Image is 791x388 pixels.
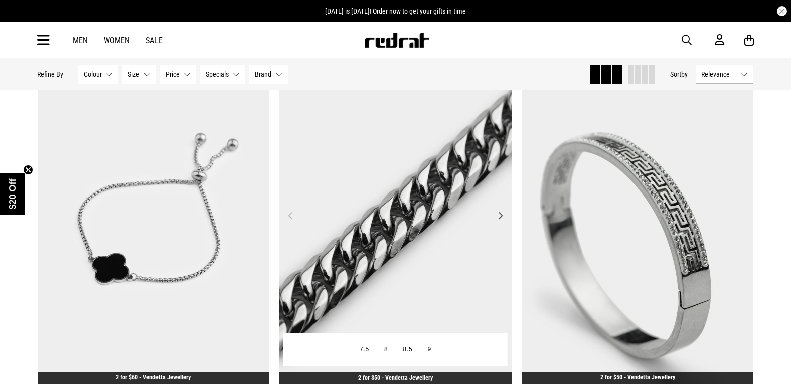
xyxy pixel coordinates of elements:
button: 8.5 [395,341,420,359]
button: 8 [377,341,395,359]
button: Brand [250,65,288,84]
a: 2 for $50 - Vendetta Jewellery [358,374,433,381]
span: [DATE] is [DATE]! Order now to get your gifts in time [325,7,466,15]
a: Men [73,36,88,45]
img: Vendetta Greca Icy Bangle - Stainless Steel in Silver [522,59,754,384]
a: 2 for $60 - Vendetta Jewellery [116,374,191,381]
span: Relevance [702,70,737,78]
button: Price [161,65,197,84]
span: by [682,70,688,78]
button: Next [494,210,507,222]
button: Size [123,65,156,84]
button: Close teaser [23,165,33,175]
button: Sortby [671,68,688,80]
span: Price [166,70,180,78]
span: Size [128,70,140,78]
button: 7.5 [352,341,377,359]
a: Women [104,36,130,45]
span: Colour [84,70,102,78]
a: Sale [146,36,163,45]
img: Vendetta 4 Leaf Clover Bracelet - Stainless Steel in Silver [38,59,270,384]
a: 2 for $50 - Vendetta Jewellery [600,374,675,381]
button: Relevance [696,65,754,84]
button: 9 [420,341,439,359]
button: Previous [284,210,297,222]
button: Colour [79,65,119,84]
span: Brand [255,70,272,78]
span: Specials [206,70,229,78]
img: Vendetta Classic Cuban Bracelet - Stainless Steel in Silver [279,59,512,384]
p: Refine By [38,70,64,78]
img: Redrat logo [364,33,430,48]
button: Specials [201,65,246,84]
span: $20 Off [8,178,18,209]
